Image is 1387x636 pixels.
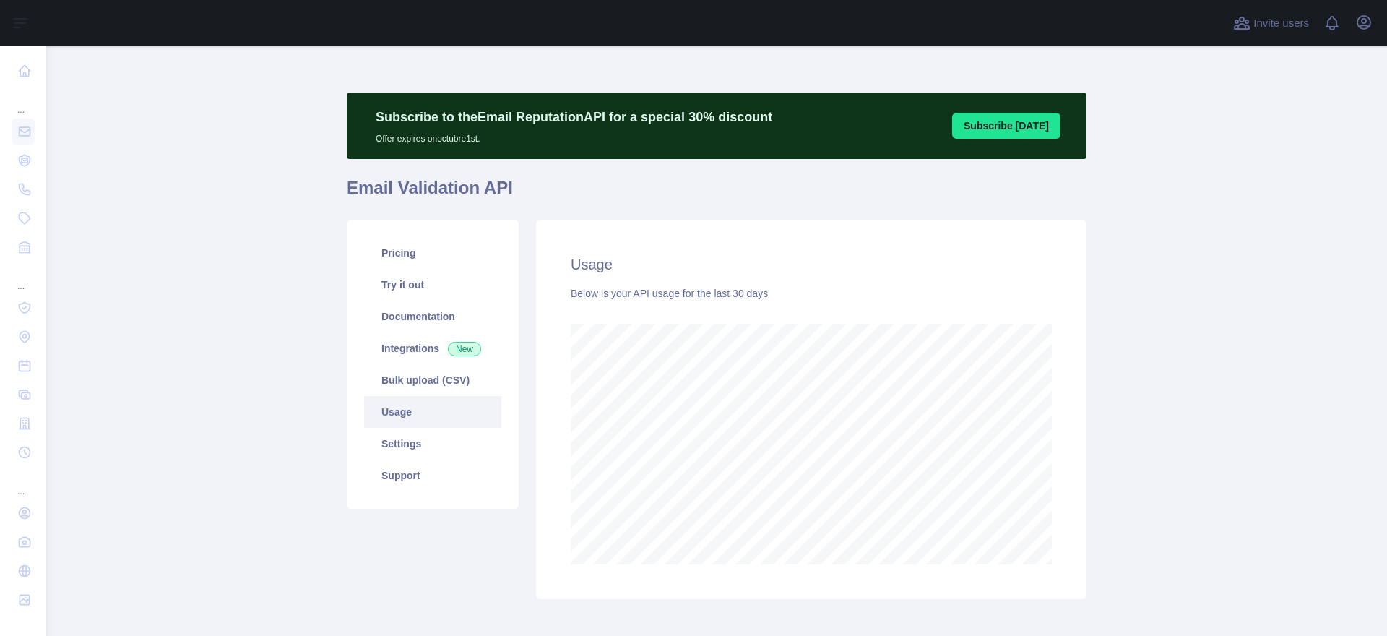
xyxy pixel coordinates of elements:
p: Subscribe to the Email Reputation API for a special 30 % discount [376,107,772,127]
a: Settings [364,428,501,460]
a: Bulk upload (CSV) [364,364,501,396]
div: ... [12,468,35,497]
a: Documentation [364,301,501,332]
a: Try it out [364,269,501,301]
div: ... [12,263,35,292]
h1: Email Validation API [347,176,1086,211]
span: New [448,342,481,356]
a: Support [364,460,501,491]
span: Invite users [1253,15,1309,32]
p: Offer expires on octubre 1st. [376,127,772,145]
button: Subscribe [DATE] [952,113,1060,139]
div: ... [12,87,35,116]
div: Below is your API usage for the last 30 days [571,286,1052,301]
a: Pricing [364,237,501,269]
a: Integrations New [364,332,501,364]
h2: Usage [571,254,1052,275]
button: Invite users [1230,12,1312,35]
a: Usage [364,396,501,428]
